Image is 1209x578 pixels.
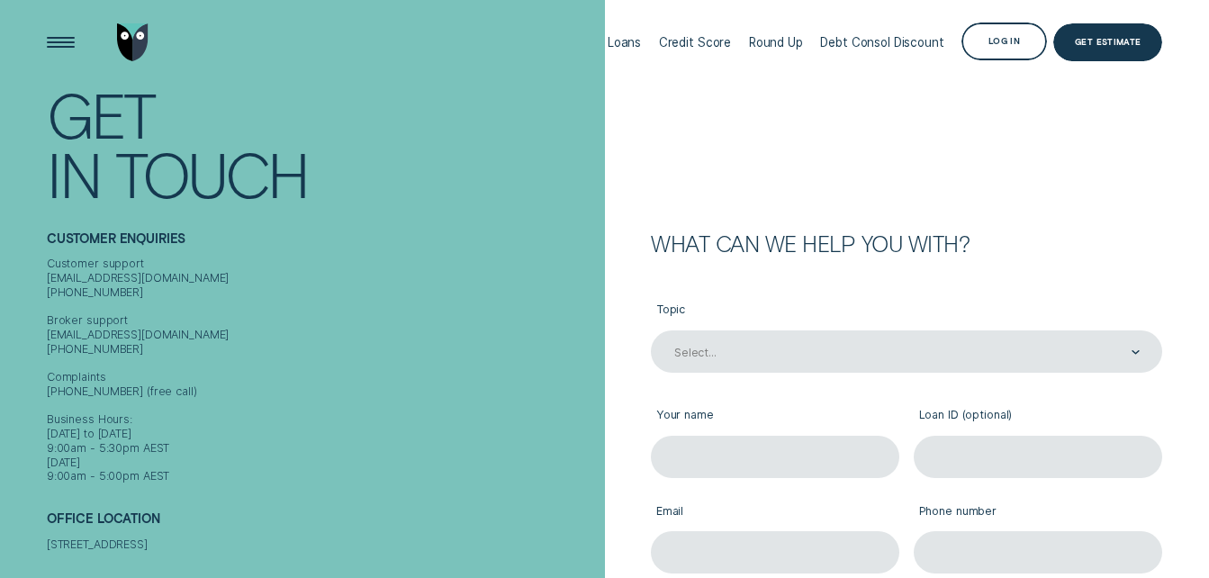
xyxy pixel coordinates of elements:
[608,35,641,50] div: Loans
[41,23,79,61] button: Open Menu
[47,231,598,257] h2: Customer Enquiries
[47,144,101,203] div: In
[820,35,943,50] div: Debt Consol Discount
[674,346,717,360] div: Select...
[961,23,1046,60] button: Log in
[651,492,899,531] label: Email
[749,35,803,50] div: Round Up
[659,35,731,50] div: Credit Score
[47,511,598,537] h2: Office Location
[47,85,154,144] div: Get
[914,397,1162,436] label: Loan ID (optional)
[117,23,149,61] img: Wisr
[651,233,1162,254] h2: What can we help you with?
[47,257,598,483] div: Customer support [EMAIL_ADDRESS][DOMAIN_NAME] [PHONE_NUMBER] Broker support [EMAIL_ADDRESS][DOMAI...
[651,397,899,436] label: Your name
[914,492,1162,531] label: Phone number
[47,537,598,552] div: [STREET_ADDRESS]
[115,144,307,203] div: Touch
[1053,23,1162,61] a: Get Estimate
[47,85,598,203] h1: Get In Touch
[651,292,1162,330] label: Topic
